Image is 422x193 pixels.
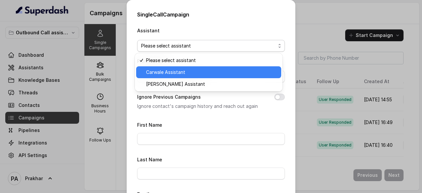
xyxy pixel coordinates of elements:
[135,53,283,91] div: Please select assistant
[141,42,276,50] span: Please select assistant
[146,68,277,76] span: Carwale Assistant
[146,80,277,88] span: [PERSON_NAME] Assistant
[146,56,277,64] span: Please select assistant
[137,40,285,52] button: Please select assistant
